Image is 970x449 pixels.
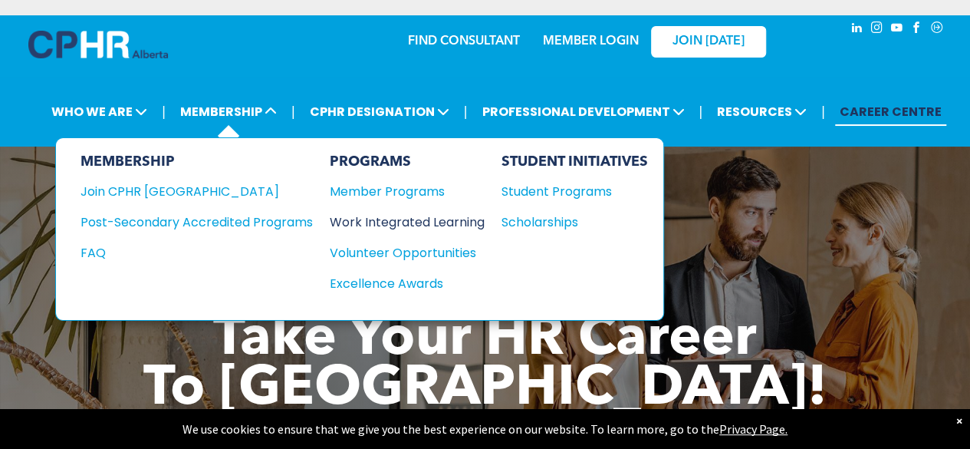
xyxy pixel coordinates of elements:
img: A blue and white logo for cp alberta [28,31,168,58]
a: instagram [869,19,886,40]
span: PROFESSIONAL DEVELOPMENT [477,97,689,126]
li: | [699,96,702,127]
div: Post-Secondary Accredited Programs [81,213,290,232]
a: Scholarships [501,213,648,232]
div: STUDENT INITIATIVES [501,154,648,170]
div: Join CPHR [GEOGRAPHIC_DATA] [81,182,290,201]
div: Excellence Awards [330,274,469,293]
span: To [GEOGRAPHIC_DATA]! [143,362,827,418]
a: FIND CONSULTANT [408,35,520,48]
div: Dismiss notification [956,413,962,428]
a: Join CPHR [GEOGRAPHIC_DATA] [81,182,313,201]
span: CPHR DESIGNATION [305,97,454,126]
a: youtube [889,19,906,40]
div: Scholarships [501,213,633,232]
a: Excellence Awards [330,274,485,293]
a: CAREER CENTRE [835,97,946,126]
li: | [464,96,468,127]
a: Social network [929,19,945,40]
span: JOIN [DATE] [672,35,745,49]
span: Take Your HR Career [213,312,757,368]
a: MEMBER LOGIN [543,35,639,48]
a: FAQ [81,243,313,262]
a: Member Programs [330,182,485,201]
li: | [291,96,295,127]
div: MEMBERSHIP [81,154,313,170]
div: PROGRAMS [330,154,485,170]
a: Student Programs [501,182,648,201]
span: RESOURCES [712,97,811,126]
span: MEMBERSHIP [176,97,281,126]
div: FAQ [81,243,290,262]
li: | [821,96,825,127]
a: facebook [909,19,926,40]
span: WHO WE ARE [47,97,152,126]
a: Volunteer Opportunities [330,243,485,262]
div: Student Programs [501,182,633,201]
a: Privacy Page. [719,421,788,437]
div: Member Programs [330,182,469,201]
a: Work Integrated Learning [330,213,485,232]
div: Volunteer Opportunities [330,243,469,262]
a: linkedin [849,19,866,40]
div: Work Integrated Learning [330,213,469,232]
a: Post-Secondary Accredited Programs [81,213,313,232]
a: JOIN [DATE] [651,26,766,58]
li: | [162,96,166,127]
